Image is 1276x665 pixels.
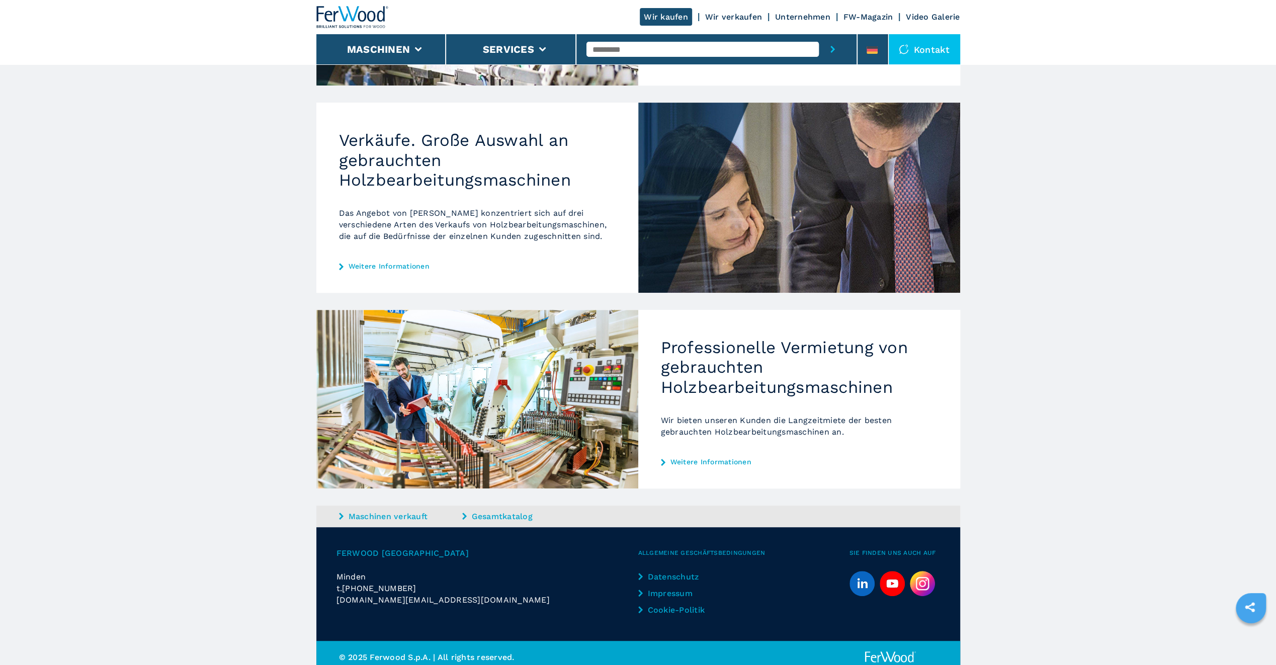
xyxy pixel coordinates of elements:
img: Kontakt [899,44,909,54]
a: youtube [880,571,905,596]
p: © 2025 Ferwood S.p.A. | All rights reserved. [339,651,638,663]
img: Ferwood [863,651,917,663]
a: Cookie-Politik [638,604,722,616]
span: Ferwood [GEOGRAPHIC_DATA] [336,547,638,559]
img: Verkäufe. Große Auswahl an gebrauchten Holzbearbeitungsmaschinen [638,103,960,293]
button: submit-button [819,34,846,64]
span: [PHONE_NUMBER] [342,583,416,594]
h2: Professionelle Vermietung von gebrauchten Holzbearbeitungsmaschinen [661,338,938,397]
span: [DOMAIN_NAME][EMAIL_ADDRESS][DOMAIN_NAME] [336,594,550,606]
a: Wir kaufen [640,8,692,26]
img: Instagram [910,571,935,596]
p: Das Angebot von [PERSON_NAME] konzentriert sich auf drei verschiedene Arten des Verkaufs von Holz... [339,207,616,242]
h2: Verkäufe. Große Auswahl an gebrauchten Holzbearbeitungsmaschinen [339,130,616,190]
a: linkedin [849,571,875,596]
span: Minden [336,572,366,581]
button: Maschinen [347,43,410,55]
a: Video Galerie [906,12,960,22]
p: Wir bieten unseren Kunden die Langzeitmiete der besten gebrauchten Holzbearbeitungsmaschinen an. [661,414,938,438]
a: Weitere Informationen [339,262,616,270]
a: FW-Magazin [843,12,893,22]
a: Weitere Informationen [661,458,938,466]
a: Datenschutz [638,571,722,583]
a: Wir verkaufen [705,12,762,22]
iframe: Chat [1233,620,1268,657]
a: Gesamtkatalog [462,511,583,522]
div: Kontakt [889,34,960,64]
button: Services [483,43,534,55]
img: Ferwood [316,6,389,28]
img: Professionelle Vermietung von gebrauchten Holzbearbeitungsmaschinen [316,310,638,488]
a: Impressum [638,588,722,599]
a: Unternehmen [775,12,830,22]
span: Sie finden uns auch auf [849,547,940,559]
span: Allgemeine Geschäftsbedingungen [638,547,849,559]
a: Maschinen verkauft [339,511,460,522]
div: t. [336,583,638,594]
a: sharethis [1237,595,1262,620]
